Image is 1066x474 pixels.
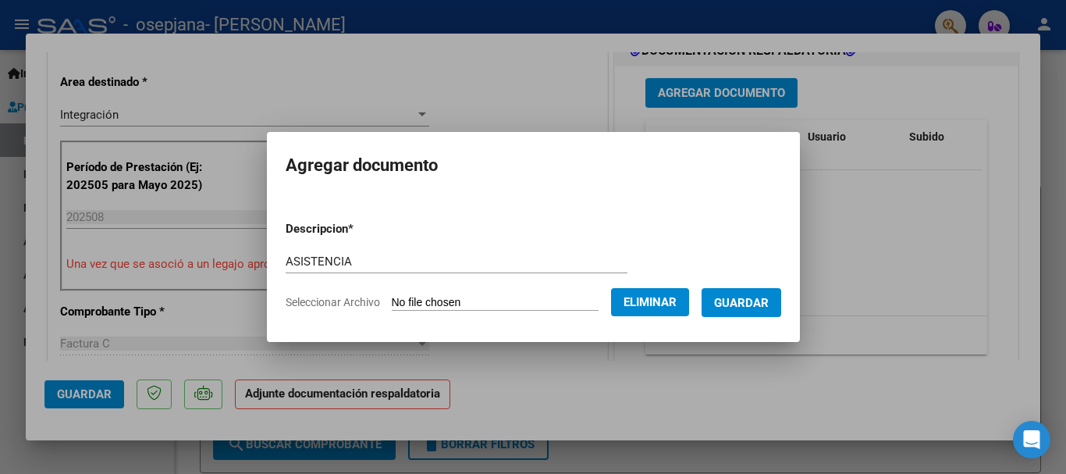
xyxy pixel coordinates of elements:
[286,220,435,238] p: Descripcion
[1013,421,1050,458] div: Open Intercom Messenger
[624,295,677,309] span: Eliminar
[714,296,769,310] span: Guardar
[702,288,781,317] button: Guardar
[286,151,781,180] h2: Agregar documento
[286,296,380,308] span: Seleccionar Archivo
[611,288,689,316] button: Eliminar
